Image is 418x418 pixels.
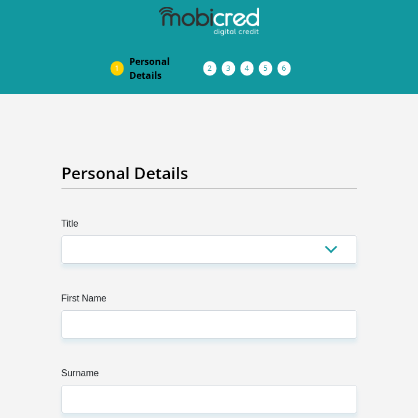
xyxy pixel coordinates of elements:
[159,7,259,36] img: mobicred logo
[129,54,203,82] span: Personal Details
[61,292,357,310] label: First Name
[61,310,357,339] input: First Name
[61,163,357,183] h2: Personal Details
[61,385,357,413] input: Surname
[61,217,357,235] label: Title
[120,50,213,87] a: PersonalDetails
[61,366,357,385] label: Surname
